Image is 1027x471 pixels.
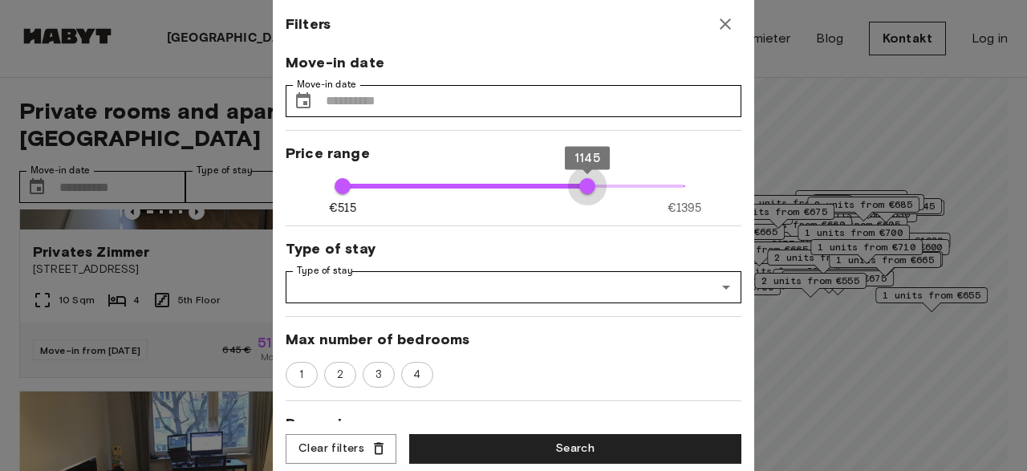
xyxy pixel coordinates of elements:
span: Move-in date [286,53,741,72]
label: Move-in date [297,78,356,91]
button: Clear filters [286,434,396,464]
span: Type of stay [286,239,741,258]
span: 1 [290,367,312,383]
div: 2 [324,362,356,388]
span: €515 [329,200,356,217]
span: Filters [286,14,331,34]
span: Room size [286,414,741,433]
span: 4 [404,367,429,383]
button: Search [409,434,741,464]
span: Price range [286,144,741,163]
div: 3 [363,362,395,388]
span: 3 [367,367,391,383]
button: Choose date [287,85,319,117]
span: €1395 [668,200,702,217]
div: 1 [286,362,318,388]
div: 4 [401,362,433,388]
span: 2 [328,367,352,383]
span: Max number of bedrooms [286,330,741,349]
label: Type of stay [297,264,353,278]
span: 1145 [574,150,600,164]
